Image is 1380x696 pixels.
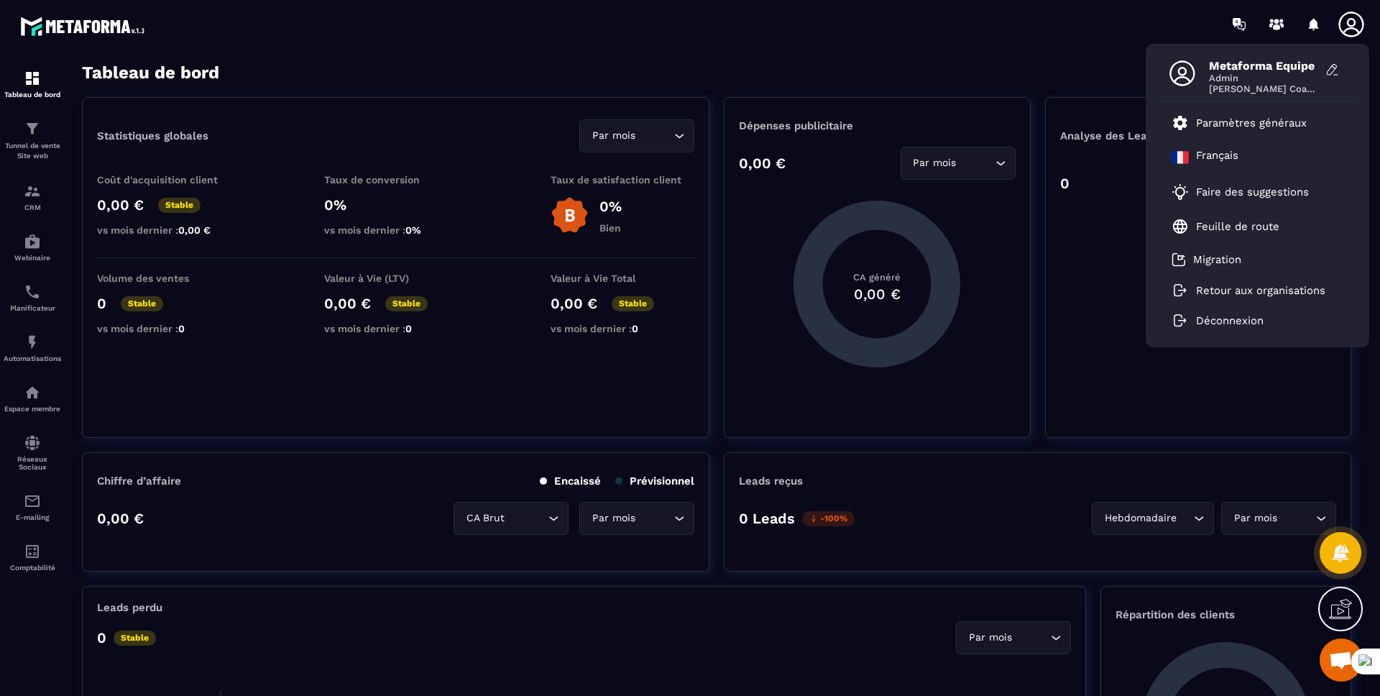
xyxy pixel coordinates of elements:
[405,224,421,236] span: 0%
[638,128,671,144] input: Search for option
[24,493,41,510] img: email
[960,155,992,171] input: Search for option
[589,510,638,526] span: Par mois
[4,423,61,482] a: social-networksocial-networkRéseaux Sociaux
[1092,502,1214,535] div: Search for option
[97,129,208,142] p: Statistiques globales
[24,233,41,250] img: automations
[4,373,61,423] a: automationsautomationsEspace membre
[24,543,41,560] img: accountant
[1172,218,1279,235] a: Feuille de route
[551,196,589,234] img: b-badge-o.b3b20ee6.svg
[551,323,694,334] p: vs mois dernier :
[4,564,61,572] p: Comptabilité
[1172,252,1241,267] a: Migration
[4,304,61,312] p: Planificateur
[4,172,61,222] a: formationformationCRM
[324,323,468,334] p: vs mois dernier :
[4,273,61,323] a: schedulerschedulerPlanificateur
[1193,253,1241,266] p: Migration
[97,174,241,186] p: Coût d'acquisition client
[82,63,219,83] h3: Tableau de bord
[1196,314,1264,327] p: Déconnexion
[97,323,241,334] p: vs mois dernier :
[20,13,149,40] img: logo
[324,273,468,284] p: Valeur à Vie (LTV)
[324,196,468,214] p: 0%
[24,434,41,452] img: social-network
[1196,186,1309,198] p: Faire des suggestions
[956,621,1071,654] div: Search for option
[579,119,694,152] div: Search for option
[1060,175,1069,192] p: 0
[1209,59,1317,73] span: Metaforma Equipe
[4,203,61,211] p: CRM
[1196,149,1238,166] p: Français
[4,222,61,273] a: automationsautomationsWebinaire
[97,273,241,284] p: Volume des ventes
[324,174,468,186] p: Taux de conversion
[1015,630,1047,646] input: Search for option
[4,141,61,161] p: Tunnel de vente Site web
[739,155,786,172] p: 0,00 €
[24,384,41,401] img: automations
[1101,510,1179,526] span: Hebdomadaire
[114,631,156,646] p: Stable
[324,224,468,236] p: vs mois dernier :
[24,183,41,200] img: formation
[1172,284,1325,297] a: Retour aux organisations
[638,510,671,526] input: Search for option
[965,630,1015,646] span: Par mois
[802,511,855,526] p: -100%
[24,283,41,301] img: scheduler
[1172,183,1325,201] a: Faire des suggestions
[4,109,61,172] a: formationformationTunnel de vente Site web
[1221,502,1336,535] div: Search for option
[4,354,61,362] p: Automatisations
[589,128,638,144] span: Par mois
[910,155,960,171] span: Par mois
[507,510,545,526] input: Search for option
[178,224,211,236] span: 0,00 €
[739,510,795,527] p: 0 Leads
[599,198,622,215] p: 0%
[4,513,61,521] p: E-mailing
[4,91,61,99] p: Tableau de bord
[579,502,694,535] div: Search for option
[97,601,162,614] p: Leads perdu
[178,323,185,334] span: 0
[463,510,507,526] span: CA Brut
[540,475,601,487] p: Encaissé
[324,295,371,312] p: 0,00 €
[1172,114,1307,132] a: Paramètres généraux
[1196,116,1307,129] p: Paramètres généraux
[4,254,61,262] p: Webinaire
[1209,73,1317,83] span: Admin
[454,502,569,535] div: Search for option
[97,629,106,646] p: 0
[615,475,694,487] p: Prévisionnel
[121,296,163,311] p: Stable
[97,475,181,487] p: Chiffre d’affaire
[1196,284,1325,297] p: Retour aux organisations
[739,475,803,487] p: Leads reçus
[97,510,144,527] p: 0,00 €
[97,196,144,214] p: 0,00 €
[739,119,1015,132] p: Dépenses publicitaire
[1209,83,1317,94] span: [PERSON_NAME] Coaching & Development
[1115,608,1336,621] p: Répartition des clients
[4,532,61,582] a: accountantaccountantComptabilité
[24,120,41,137] img: formation
[158,198,201,213] p: Stable
[599,222,622,234] p: Bien
[612,296,654,311] p: Stable
[1320,638,1363,682] div: Mở cuộc trò chuyện
[1060,129,1198,142] p: Analyse des Leads
[4,482,61,532] a: emailemailE-mailing
[1179,510,1190,526] input: Search for option
[4,405,61,413] p: Espace membre
[1280,510,1312,526] input: Search for option
[24,70,41,87] img: formation
[901,147,1016,180] div: Search for option
[405,323,412,334] span: 0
